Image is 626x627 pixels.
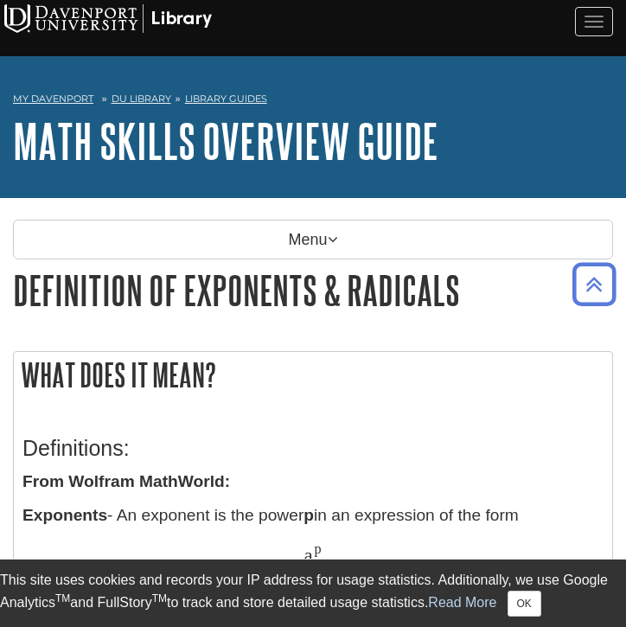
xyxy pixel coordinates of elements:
[13,220,613,259] p: Menu
[428,595,496,610] a: Read More
[13,92,93,106] a: My Davenport
[303,544,312,566] span: a
[13,268,613,312] h1: Definition of Exponents & Radicals
[315,541,322,557] span: p
[112,93,171,105] a: DU Library
[508,591,541,617] button: Close
[4,4,212,33] img: Davenport University Logo
[152,592,167,605] sup: TM
[303,506,314,524] b: p
[22,506,107,524] b: Exponents
[566,272,622,296] a: Back to Top
[185,93,267,105] a: Library Guides
[22,472,230,490] strong: From Wolfram MathWorld:
[13,114,438,168] a: Math Skills Overview Guide
[14,352,612,398] h2: What does it mean?
[55,592,70,605] sup: TM
[22,436,604,461] h3: Definitions:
